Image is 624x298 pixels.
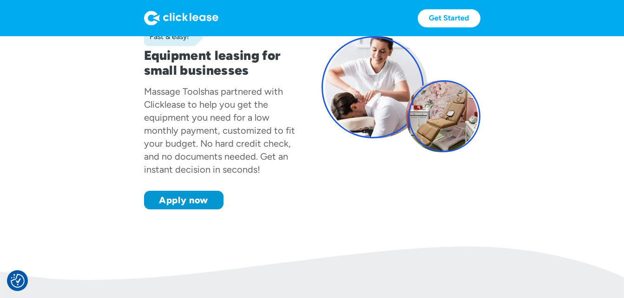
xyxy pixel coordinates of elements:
div: Fast & easy! [144,32,189,41]
button: Consent Preferences [11,274,25,288]
img: Logo [144,11,218,26]
div: Massage Tools [144,86,204,97]
a: Apply now [144,191,223,209]
h1: Equipment leasing for small businesses [144,48,303,78]
div: has partnered with Clicklease to help you get the equipment you need for a low monthly payment, c... [144,86,295,175]
a: Get Started [418,9,480,27]
img: Revisit consent button [11,274,25,288]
